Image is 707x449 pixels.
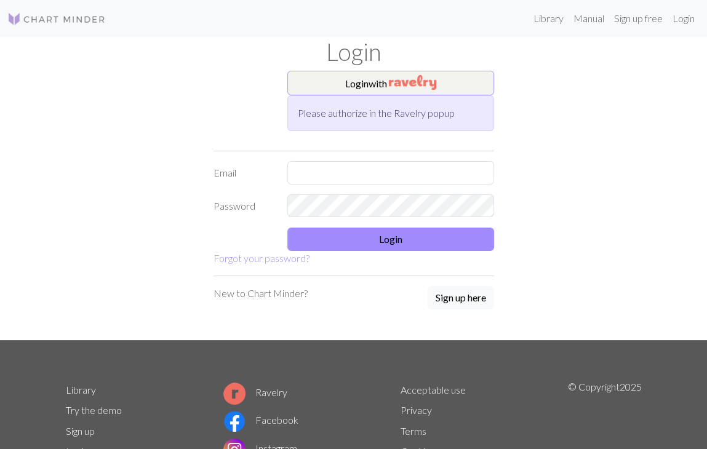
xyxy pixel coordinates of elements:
[7,12,106,26] img: Logo
[569,6,609,31] a: Manual
[529,6,569,31] a: Library
[668,6,700,31] a: Login
[287,228,494,251] button: Login
[609,6,668,31] a: Sign up free
[428,286,494,311] a: Sign up here
[389,75,436,90] img: Ravelry
[223,386,287,398] a: Ravelry
[401,425,426,437] a: Terms
[206,194,280,218] label: Password
[58,37,649,66] h1: Login
[223,414,298,426] a: Facebook
[287,95,494,131] div: Please authorize in the Ravelry popup
[66,425,95,437] a: Sign up
[66,404,122,416] a: Try the demo
[214,286,308,301] p: New to Chart Minder?
[287,71,494,95] button: Loginwith
[401,384,466,395] a: Acceptable use
[214,252,310,264] a: Forgot your password?
[206,161,280,185] label: Email
[223,383,246,405] img: Ravelry logo
[428,286,494,309] button: Sign up here
[66,384,96,395] a: Library
[223,410,246,432] img: Facebook logo
[401,404,432,416] a: Privacy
